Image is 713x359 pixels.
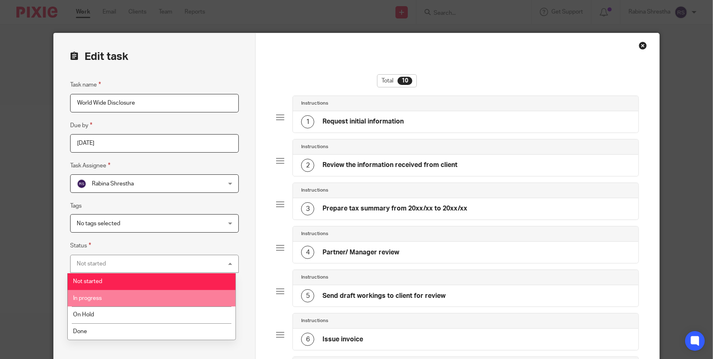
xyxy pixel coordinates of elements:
h4: Partner/ Manager review [322,248,399,257]
label: Task name [70,80,101,89]
h4: Instructions [301,231,328,237]
h2: Edit task [70,50,239,64]
span: No tags selected [77,221,120,226]
div: 2 [301,159,314,172]
h4: Instructions [301,318,328,324]
div: 6 [301,333,314,346]
input: Pick a date [70,134,239,153]
span: Rabina Shrestha [92,181,134,187]
h4: Issue invoice [322,335,363,344]
h4: Instructions [301,100,328,107]
div: 4 [301,246,314,259]
span: Done [73,329,87,334]
label: Task Assignee [70,161,110,170]
div: 5 [301,289,314,302]
h4: Instructions [301,274,328,281]
label: Due by [70,121,92,130]
div: Not started [77,261,106,267]
span: Not started [73,279,102,284]
h4: Request initial information [322,117,404,126]
h4: Instructions [301,187,328,194]
h4: Review the information received from client [322,161,457,169]
div: 3 [301,202,314,215]
label: Status [70,241,91,250]
label: Tags [70,202,82,210]
img: svg%3E [77,179,87,189]
h4: Send draft workings to client for review [322,292,446,300]
h4: Prepare tax summary from 20xx/xx to 20xx/xx [322,204,467,213]
h4: Instructions [301,144,328,150]
div: 10 [398,77,412,85]
span: In progress [73,295,102,301]
div: Close this dialog window [639,41,647,50]
div: Total [377,74,417,87]
div: 1 [301,115,314,128]
span: On Hold [73,312,94,318]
